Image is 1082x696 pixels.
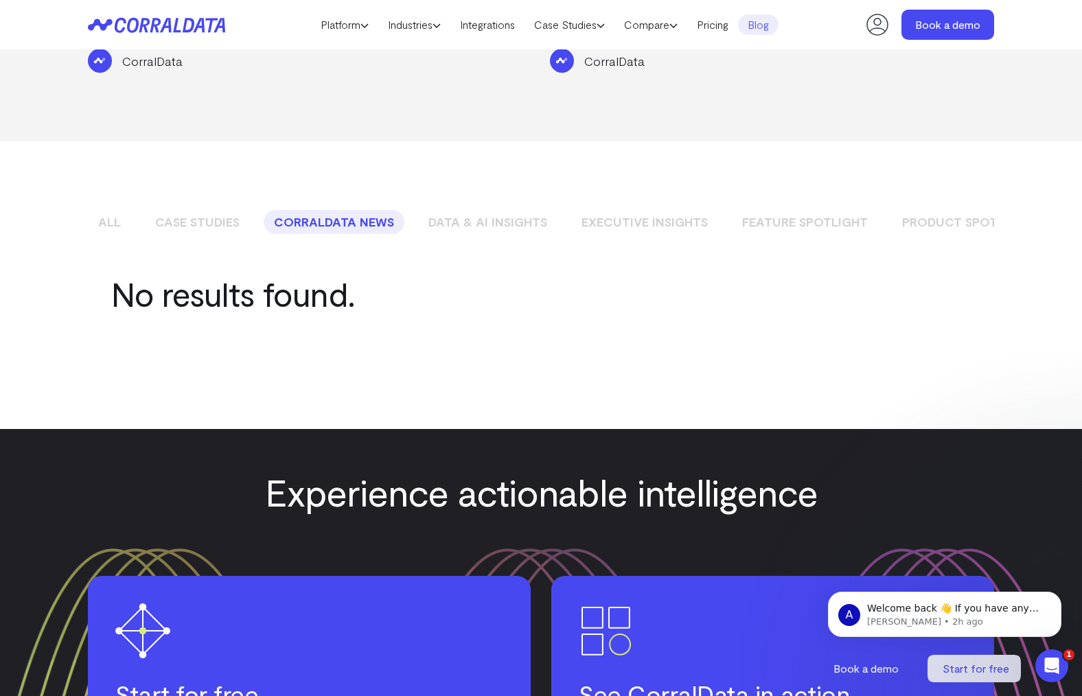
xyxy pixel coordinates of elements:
span: 1 [1063,649,1074,660]
p: CorralData [122,52,183,70]
a: Executive Insights [571,210,718,234]
a: All [88,210,131,234]
a: Product Spotlight [892,210,1044,234]
a: Industries [378,14,450,35]
a: Feature Spotlight [732,210,878,234]
a: CorralData News [264,210,404,234]
a: Case Studies [525,14,614,35]
a: Platform [311,14,378,35]
span: Book a demo [833,662,899,675]
a: Start for free [928,655,1024,682]
a: Integrations [450,14,525,35]
span: Start for free [943,662,1009,675]
a: Pricing [687,14,738,35]
a: Compare [614,14,687,35]
h2: No results found. [88,275,378,312]
a: Blog [738,14,779,35]
p: CorralData [584,52,645,70]
a: Book a demo [901,10,994,40]
iframe: Intercom notifications message [807,563,1082,659]
iframe: Intercom live chat [1035,649,1068,682]
a: Book a demo [818,655,914,682]
a: Data & AI Insights [418,210,557,234]
a: Case Studies [145,210,250,234]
